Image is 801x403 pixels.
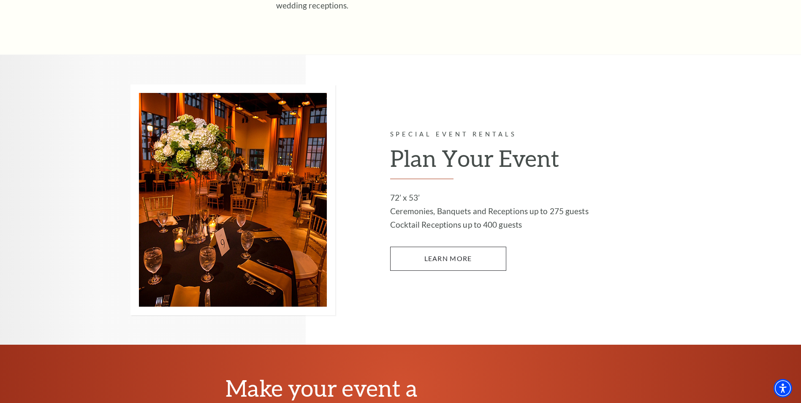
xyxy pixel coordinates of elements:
[390,204,589,218] p: Ceremonies, Banquets and Receptions up to 275 guests
[390,218,589,231] p: Cocktail Receptions up to 400 guests
[390,247,506,270] a: LEARN MORE Plan Your Event
[390,129,589,140] p: Special Event Rentals
[774,379,792,398] div: Accessibility Menu
[130,84,335,315] img: Special Event Rentals
[390,144,589,179] h2: Plan Your Event
[390,191,589,204] p: 72’ x 53’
